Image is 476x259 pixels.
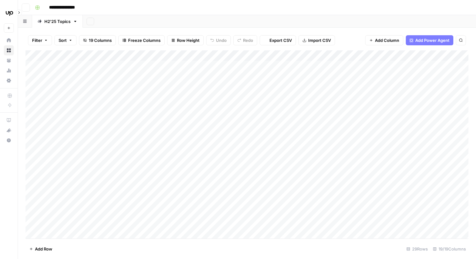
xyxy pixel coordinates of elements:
[260,35,296,45] button: Export CSV
[79,35,116,45] button: 19 Columns
[216,37,227,43] span: Undo
[243,37,253,43] span: Redo
[365,35,403,45] button: Add Column
[118,35,165,45] button: Freeze Columns
[4,45,14,55] a: Browse
[167,35,204,45] button: Row Height
[406,35,453,45] button: Add Power Agent
[206,35,231,45] button: Undo
[4,125,14,135] button: What's new?
[233,35,257,45] button: Redo
[4,65,14,76] a: Usage
[89,37,112,43] span: 19 Columns
[32,15,83,28] a: H2'25 Topics
[44,18,71,25] div: H2'25 Topics
[54,35,76,45] button: Sort
[177,37,200,43] span: Row Height
[32,37,42,43] span: Filter
[28,35,52,45] button: Filter
[308,37,331,43] span: Import CSV
[35,246,52,252] span: Add Row
[4,7,15,19] img: Upwork Logo
[4,135,14,145] button: Help + Support
[4,35,14,45] a: Home
[25,244,56,254] button: Add Row
[4,5,14,21] button: Workspace: Upwork
[298,35,335,45] button: Import CSV
[415,37,450,43] span: Add Power Agent
[128,37,161,43] span: Freeze Columns
[4,76,14,86] a: Settings
[4,115,14,125] a: AirOps Academy
[430,244,468,254] div: 19/19 Columns
[375,37,399,43] span: Add Column
[4,55,14,65] a: Your Data
[59,37,67,43] span: Sort
[404,244,430,254] div: 29 Rows
[269,37,292,43] span: Export CSV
